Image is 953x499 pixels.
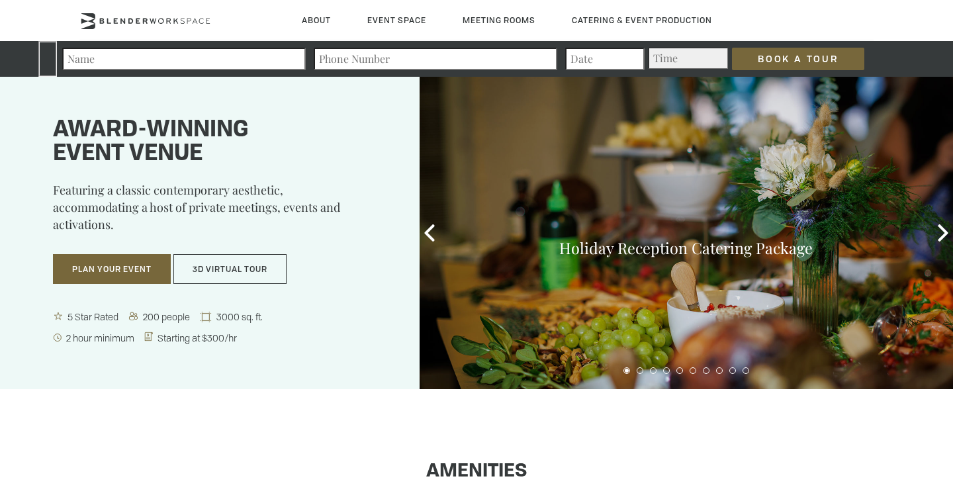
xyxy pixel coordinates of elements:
iframe: Chat Widget [887,435,953,499]
button: 3D Virtual Tour [173,254,287,285]
input: Book a Tour [732,48,864,70]
button: Plan Your Event [53,254,171,285]
span: 2 hour minimum [64,332,138,344]
h1: Amenities [79,461,874,482]
span: 5 Star Rated [65,310,122,323]
span: 200 people [140,310,194,323]
a: Holiday Reception Catering Package [559,238,813,258]
h1: Award-winning event venue [53,118,386,166]
span: Starting at $300/hr [155,332,241,344]
input: Phone Number [314,48,557,70]
input: Name [62,48,306,70]
p: Featuring a classic contemporary aesthetic, accommodating a host of private meetings, events and ... [53,181,386,242]
input: Date [565,48,645,70]
span: 3000 sq. ft. [214,310,267,323]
